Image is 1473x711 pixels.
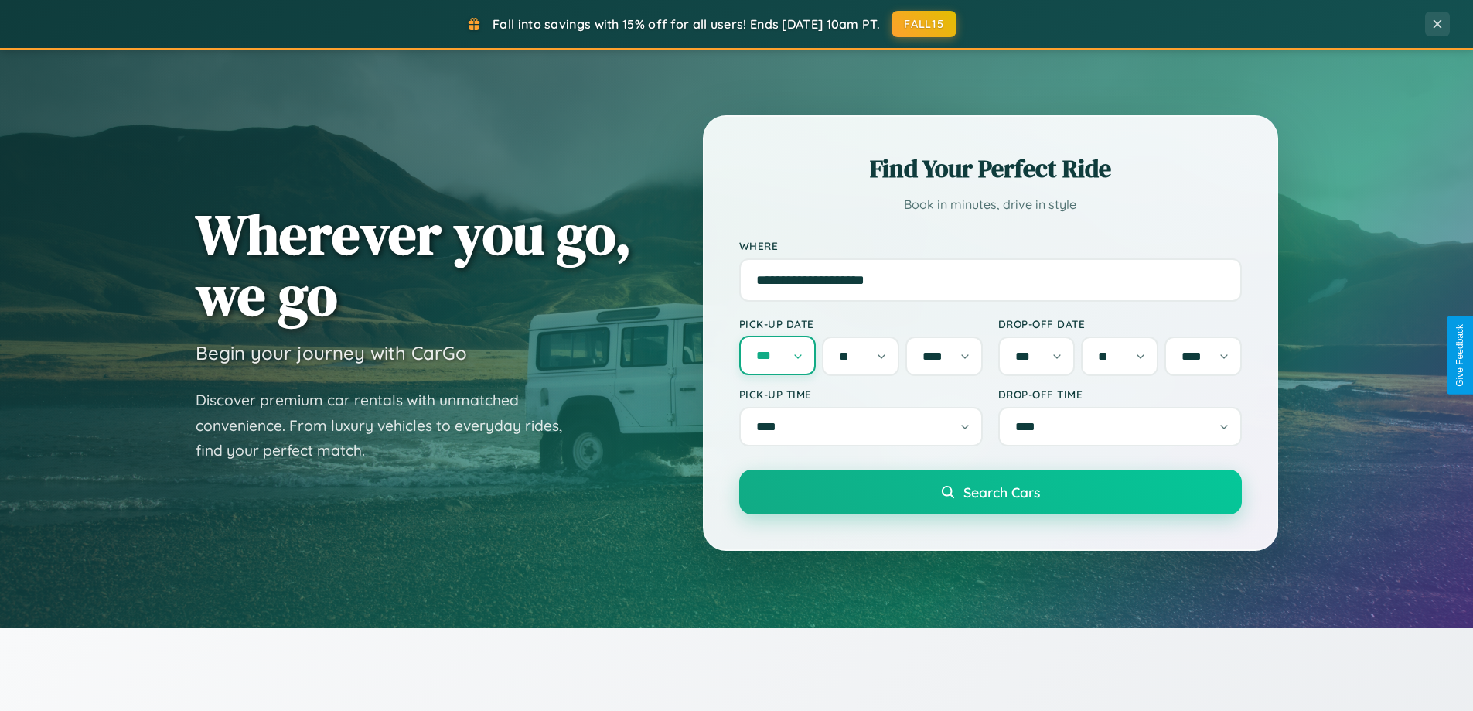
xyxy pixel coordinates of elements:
[739,470,1242,514] button: Search Cars
[196,341,467,364] h3: Begin your journey with CarGo
[963,484,1040,501] span: Search Cars
[493,16,880,32] span: Fall into savings with 15% off for all users! Ends [DATE] 10am PT.
[1454,324,1465,387] div: Give Feedback
[998,388,1242,401] label: Drop-off Time
[739,388,983,401] label: Pick-up Time
[196,203,632,326] h1: Wherever you go, we go
[998,317,1242,330] label: Drop-off Date
[892,11,956,37] button: FALL15
[196,388,582,463] p: Discover premium car rentals with unmatched convenience. From luxury vehicles to everyday rides, ...
[739,152,1242,186] h2: Find Your Perfect Ride
[739,317,983,330] label: Pick-up Date
[739,193,1242,216] p: Book in minutes, drive in style
[739,239,1242,252] label: Where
